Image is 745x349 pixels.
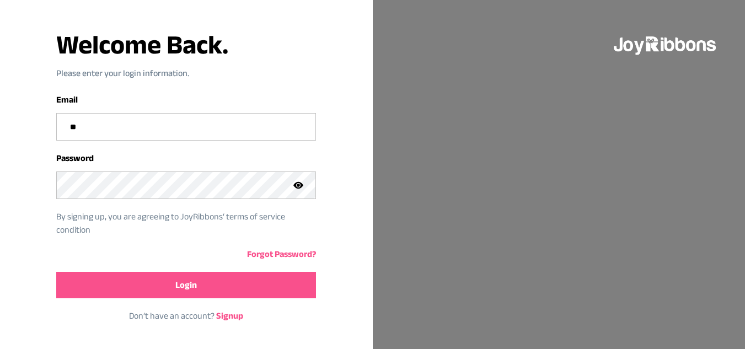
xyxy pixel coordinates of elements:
label: Password [56,153,94,163]
button: Login [56,272,316,298]
a: Forgot Password? [247,249,316,259]
p: Please enter your login information. [56,67,316,80]
a: Signup [216,311,243,320]
h3: Welcome Back. [56,31,316,58]
img: joyribbons [613,26,719,62]
label: Email [56,95,78,104]
p: Don‘t have an account? [56,309,316,323]
span: Login [175,278,197,292]
p: By signing up, you are agreeing to JoyRibbons‘ terms of service condition [56,210,299,237]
